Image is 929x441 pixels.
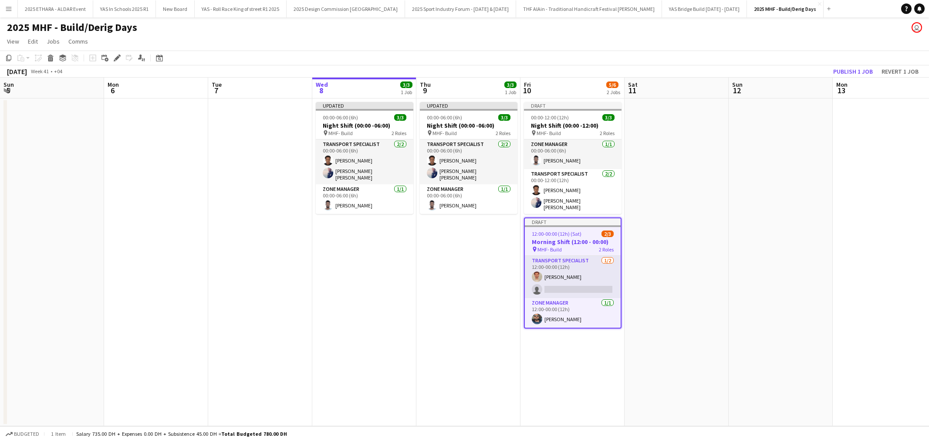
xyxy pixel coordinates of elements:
[599,246,614,253] span: 2 Roles
[525,298,621,328] app-card-role: Zone Manager1/112:00-00:00 (12h)[PERSON_NAME]
[3,81,14,88] span: Sun
[601,231,614,237] span: 2/3
[836,81,848,88] span: Mon
[732,81,743,88] span: Sun
[419,85,431,95] span: 9
[537,246,562,253] span: MHF- Build
[496,130,510,136] span: 2 Roles
[316,102,413,109] div: Updated
[524,102,622,109] div: Draft
[420,184,517,214] app-card-role: Zone Manager1/100:00-06:00 (6h)[PERSON_NAME]
[54,68,62,75] div: +04
[525,218,621,225] div: Draft
[195,0,287,17] button: YAS - Roll Race King of street R1 2025
[43,36,63,47] a: Jobs
[912,22,922,33] app-user-avatar: Edward Francowic
[524,102,622,214] app-job-card: Draft00:00-12:00 (12h)3/3Night Shift (00:00 -12:00) MHF- Build2 RolesZone Manager1/100:00-06:00 (...
[210,85,222,95] span: 7
[420,81,431,88] span: Thu
[287,0,405,17] button: 2025 Design Commission [GEOGRAPHIC_DATA]
[29,68,51,75] span: Week 41
[314,85,328,95] span: 8
[830,66,876,77] button: Publish 1 job
[323,114,358,121] span: 00:00-06:00 (6h)
[18,0,93,17] button: 2025 ETHARA - ALDAR Event
[405,0,516,17] button: 2025 Sport Industry Forum - [DATE] & [DATE]
[602,114,615,121] span: 3/3
[835,85,848,95] span: 13
[108,81,119,88] span: Mon
[525,256,621,298] app-card-role: Transport Specialist1/212:00-00:00 (12h)[PERSON_NAME]
[4,429,41,439] button: Budgeted
[420,139,517,184] app-card-role: Transport Specialist2/200:00-06:00 (6h)[PERSON_NAME][PERSON_NAME] [PERSON_NAME]
[516,0,662,17] button: THF AlAin - Traditional Handicraft Festival [PERSON_NAME]
[7,67,27,76] div: [DATE]
[505,89,516,95] div: 1 Job
[7,37,19,45] span: View
[627,85,638,95] span: 11
[531,114,569,121] span: 00:00-12:00 (12h)
[498,114,510,121] span: 3/3
[878,66,922,77] button: Revert 1 job
[316,184,413,214] app-card-role: Zone Manager1/100:00-06:00 (6h)[PERSON_NAME]
[3,36,23,47] a: View
[400,81,412,88] span: 3/3
[316,81,328,88] span: Wed
[24,36,41,47] a: Edit
[14,431,39,437] span: Budgeted
[628,81,638,88] span: Sat
[394,114,406,121] span: 3/3
[328,130,353,136] span: MHF- Build
[392,130,406,136] span: 2 Roles
[47,37,60,45] span: Jobs
[316,139,413,184] app-card-role: Transport Specialist2/200:00-06:00 (6h)[PERSON_NAME][PERSON_NAME] [PERSON_NAME]
[401,89,412,95] div: 1 Job
[76,431,287,437] div: Salary 735.00 DH + Expenses 0.00 DH + Subsistence 45.00 DH =
[2,85,14,95] span: 5
[606,81,618,88] span: 5/6
[662,0,747,17] button: YAS Bridge Build [DATE] - [DATE]
[523,85,531,95] span: 10
[504,81,517,88] span: 3/3
[420,102,517,109] div: Updated
[532,231,581,237] span: 12:00-00:00 (12h) (Sat)
[420,122,517,129] h3: Night Shift (00:00 -06:00)
[607,89,620,95] div: 2 Jobs
[432,130,457,136] span: MHF- Build
[747,0,824,17] button: 2025 MHF - Build/Derig Days
[524,122,622,129] h3: Night Shift (00:00 -12:00)
[156,0,195,17] button: New Board
[212,81,222,88] span: Tue
[7,21,137,34] h1: 2025 MHF - Build/Derig Days
[427,114,462,121] span: 00:00-06:00 (6h)
[28,37,38,45] span: Edit
[420,102,517,214] app-job-card: Updated00:00-06:00 (6h)3/3Night Shift (00:00 -06:00) MHF- Build2 RolesTransport Specialist2/200:0...
[524,169,622,214] app-card-role: Transport Specialist2/200:00-12:00 (12h)[PERSON_NAME][PERSON_NAME] [PERSON_NAME]
[524,217,622,329] app-job-card: Draft12:00-00:00 (12h) (Sat)2/3Morning Shift (12:00 - 00:00) MHF- Build2 RolesTransport Specialis...
[537,130,561,136] span: MHF- Build
[93,0,156,17] button: YAS In Schools 2025 R1
[106,85,119,95] span: 6
[68,37,88,45] span: Comms
[600,130,615,136] span: 2 Roles
[221,431,287,437] span: Total Budgeted 780.00 DH
[316,122,413,129] h3: Night Shift (00:00 -06:00)
[316,102,413,214] app-job-card: Updated00:00-06:00 (6h)3/3Night Shift (00:00 -06:00) MHF- Build2 RolesTransport Specialist2/200:0...
[65,36,91,47] a: Comms
[48,431,69,437] span: 1 item
[731,85,743,95] span: 12
[524,139,622,169] app-card-role: Zone Manager1/100:00-06:00 (6h)[PERSON_NAME]
[524,81,531,88] span: Fri
[525,238,621,246] h3: Morning Shift (12:00 - 00:00)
